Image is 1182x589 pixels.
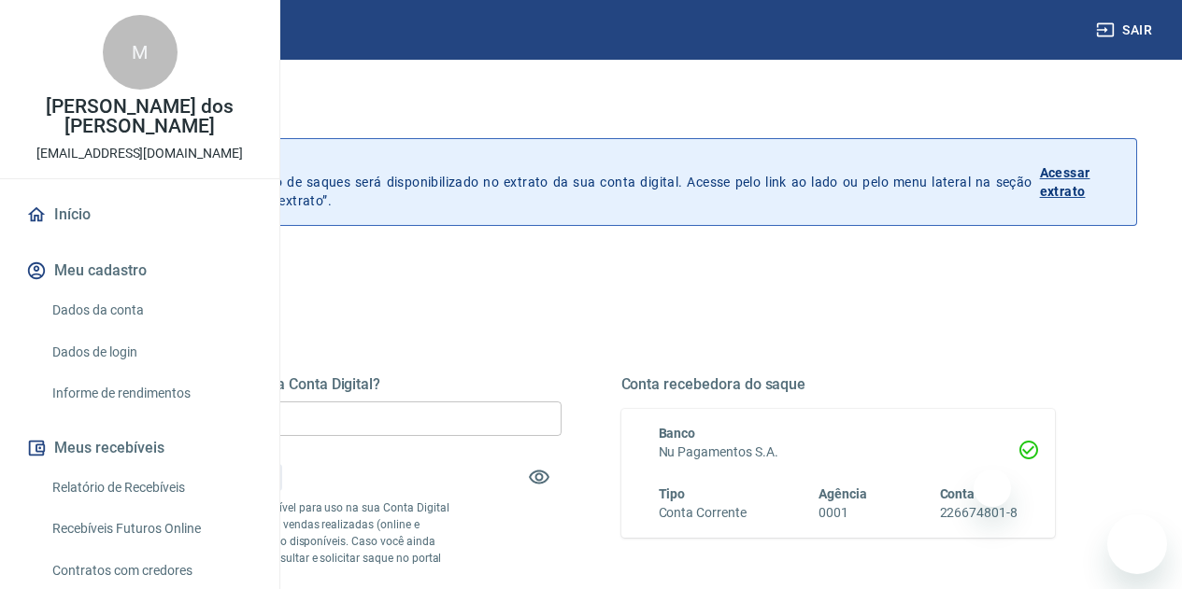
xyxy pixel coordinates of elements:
div: M [103,15,178,90]
span: Banco [659,426,696,441]
iframe: Fechar mensagem [974,470,1011,507]
a: Dados de login [45,333,257,372]
h6: 226674801-8 [940,503,1018,523]
button: Meu cadastro [22,250,257,291]
iframe: Botão para abrir a janela de mensagens [1107,514,1167,574]
button: Sair [1092,13,1160,48]
p: *Corresponde ao saldo disponível para uso na sua Conta Digital Vindi. Incluindo os valores das ve... [127,499,452,583]
button: Meus recebíveis [22,428,257,469]
span: Tipo [659,486,686,501]
a: Início [22,194,257,235]
a: Informe de rendimentos [45,374,257,413]
h5: Quanto deseja sacar da Conta Digital? [127,375,562,394]
a: Relatório de Recebíveis [45,469,257,507]
span: Agência [819,486,867,501]
h5: Conta recebedora do saque [621,375,1056,394]
h6: Conta Corrente [659,503,747,523]
p: Histórico de saques [101,154,1032,173]
a: Dados da conta [45,291,257,330]
span: Conta [940,486,976,501]
p: Acessar extrato [1040,163,1121,201]
a: Recebíveis Futuros Online [45,510,257,548]
p: [PERSON_NAME] dos [PERSON_NAME] [15,97,264,136]
h3: Saque [45,97,1137,123]
h6: 0001 [819,503,867,523]
a: Acessar extrato [1040,154,1121,210]
h6: Nu Pagamentos S.A. [659,442,1018,462]
p: A partir de agora, o histórico de saques será disponibilizado no extrato da sua conta digital. Ac... [101,154,1032,210]
p: [EMAIL_ADDRESS][DOMAIN_NAME] [36,144,243,163]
